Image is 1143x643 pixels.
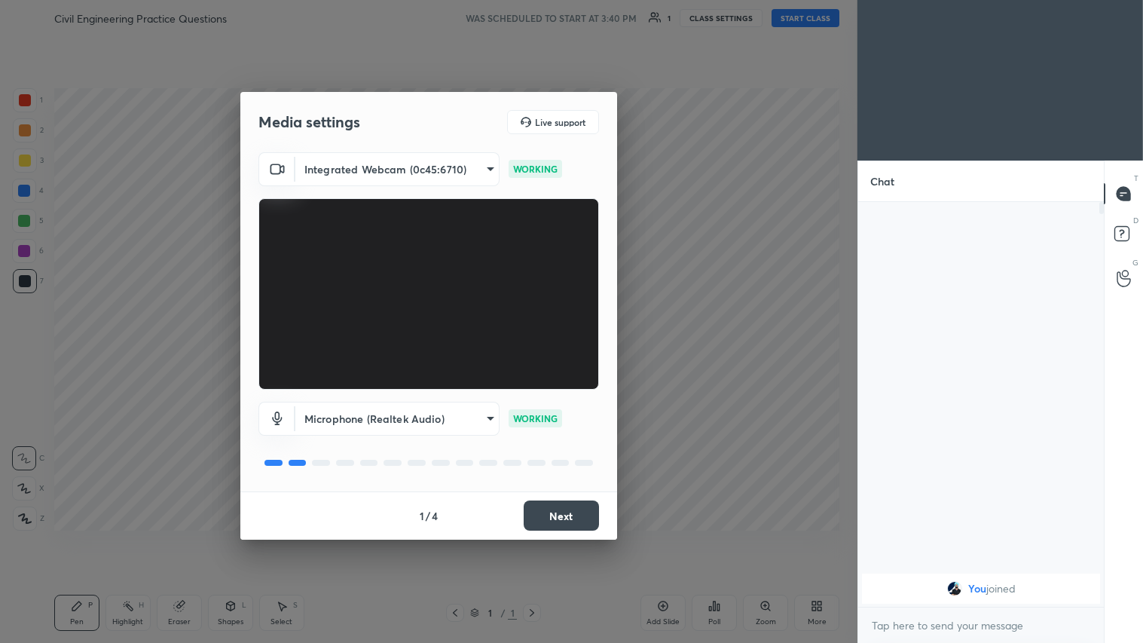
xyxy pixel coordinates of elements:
p: Chat [858,161,906,201]
h2: Media settings [258,112,360,132]
p: D [1133,215,1138,226]
p: WORKING [513,162,558,176]
div: grid [858,571,1104,607]
h5: Live support [535,118,585,127]
div: Integrated Webcam (0c45:6710) [295,402,500,436]
div: Integrated Webcam (0c45:6710) [295,152,500,186]
span: joined [986,583,1015,595]
button: Next [524,501,599,531]
h4: / [426,508,430,524]
p: T [1134,173,1138,184]
img: bb0fa125db344831bf5d12566d8c4e6c.jpg [946,581,961,596]
h4: 1 [420,508,424,524]
p: G [1132,257,1138,268]
p: WORKING [513,412,558,425]
span: You [967,583,986,595]
h4: 4 [432,508,438,524]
